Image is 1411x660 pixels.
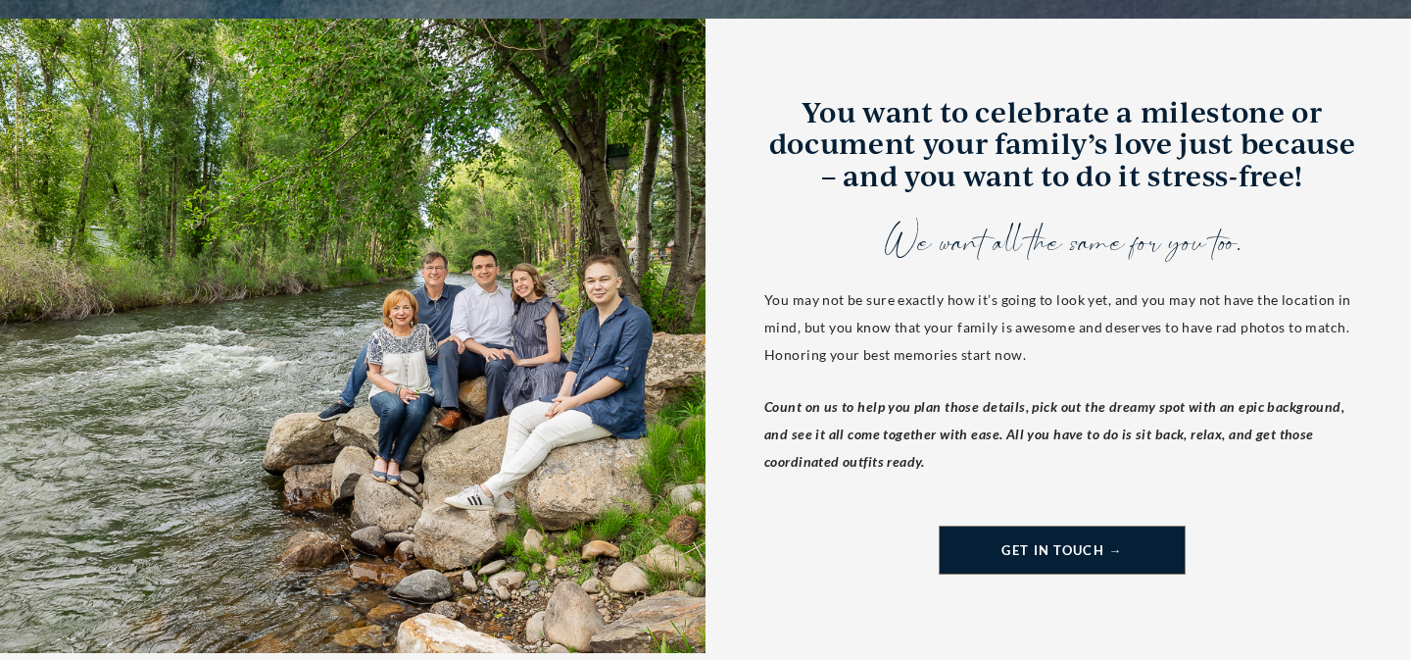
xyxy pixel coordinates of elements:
h1: We want all the same for you too. [884,212,1241,277]
a: Get in Touch → [939,526,1185,575]
div: You may not be sure exactly how it’s going to look yet, and you may not have the location in mind... [764,286,1360,374]
h2: You want to celebrate a milestone or document your family’s love just because – and you want to d... [764,95,1360,190]
span: Get in Touch → [1001,539,1122,561]
strong: Count on us to help you plan those details, pick out the dreamy spot with an epic background, and... [764,398,1344,470]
